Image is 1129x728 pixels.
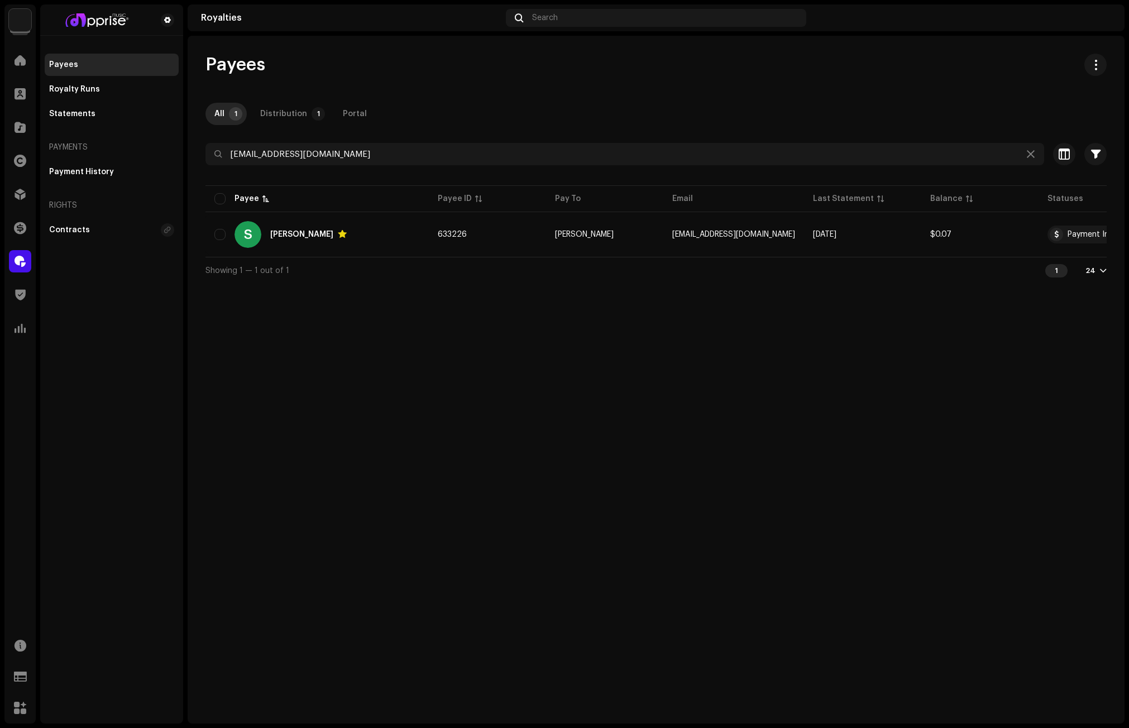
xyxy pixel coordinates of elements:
div: Distribution [260,103,307,125]
img: bf2740f5-a004-4424-adf7-7bc84ff11fd7 [49,13,143,27]
input: Search [205,143,1044,165]
p-badge: 1 [229,107,242,121]
re-m-nav-item: Contracts [45,219,179,241]
span: Jul 2025 [813,231,836,238]
div: S [235,221,261,248]
div: Payees [49,60,78,69]
span: Payees [205,54,265,76]
span: slipopomusic@gmail.com [672,231,795,238]
div: 1 [1045,264,1068,277]
img: 94355213-6620-4dec-931c-2264d4e76804 [1093,9,1111,27]
img: 1c16f3de-5afb-4452-805d-3f3454e20b1b [9,9,31,31]
re-m-nav-item: Payment History [45,161,179,183]
div: Royalty Runs [49,85,100,94]
div: Last Statement [813,193,874,204]
span: Showing 1 — 1 out of 1 [205,267,289,275]
div: Royalties [201,13,501,22]
div: Contracts [49,226,90,234]
div: Payee [235,193,259,204]
re-m-nav-item: Royalty Runs [45,78,179,100]
span: Sylvester Preprah [555,231,614,238]
re-a-nav-header: Payments [45,134,179,161]
div: Balance [930,193,963,204]
div: Statements [49,109,95,118]
span: $0.07 [930,231,951,238]
div: Payee ID [438,193,472,204]
p-badge: 1 [312,107,325,121]
div: Payment History [49,167,114,176]
span: Search [532,13,558,22]
re-m-nav-item: Payees [45,54,179,76]
re-m-nav-item: Statements [45,103,179,125]
div: Sly Morey [270,231,333,238]
span: 633226 [438,231,467,238]
div: 24 [1085,266,1095,275]
re-a-nav-header: Rights [45,192,179,219]
div: Portal [343,103,367,125]
div: All [214,103,224,125]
